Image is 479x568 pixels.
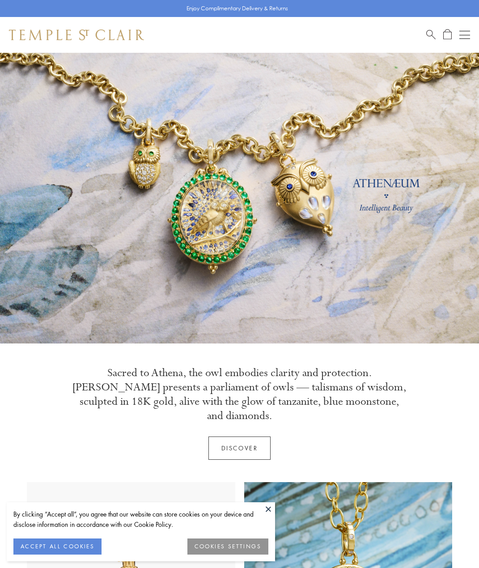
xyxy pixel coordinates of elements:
button: COOKIES SETTINGS [187,538,268,555]
iframe: Gorgias live chat messenger [434,526,470,559]
p: Sacred to Athena, the owl embodies clarity and protection. [PERSON_NAME] presents a parliament of... [72,366,407,423]
a: Open Shopping Bag [443,29,452,40]
button: ACCEPT ALL COOKIES [13,538,102,555]
a: Discover [208,437,271,460]
a: Search [426,29,436,40]
div: By clicking “Accept all”, you agree that our website can store cookies on your device and disclos... [13,509,268,530]
img: Temple St. Clair [9,30,144,40]
p: Enjoy Complimentary Delivery & Returns [187,4,288,13]
button: Open navigation [459,30,470,40]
